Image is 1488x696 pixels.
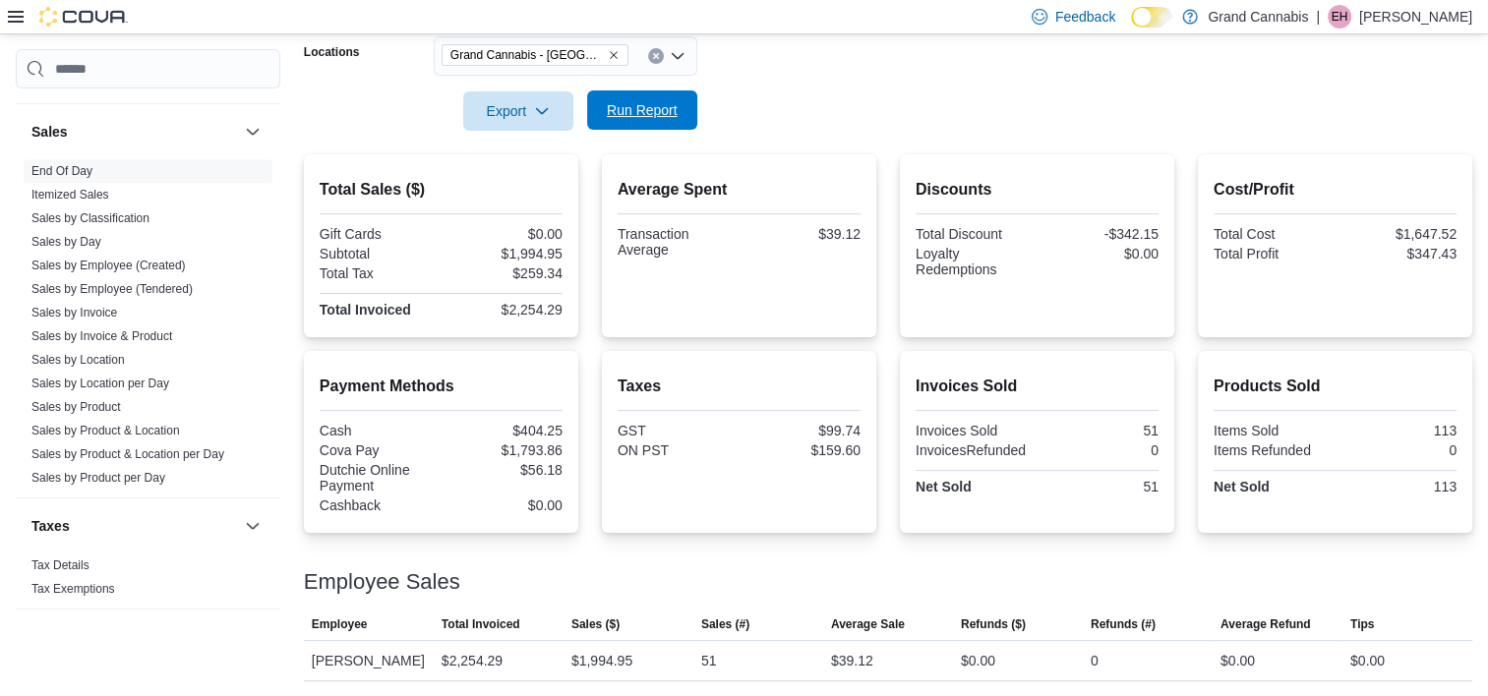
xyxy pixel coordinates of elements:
[31,259,186,272] a: Sales by Employee (Created)
[445,423,563,438] div: $404.25
[320,497,438,513] div: Cashback
[31,581,115,597] span: Tax Exemptions
[618,178,861,202] h2: Average Spent
[1339,479,1457,494] div: 113
[31,235,101,249] a: Sales by Day
[1332,5,1348,29] span: EH
[618,375,861,398] h2: Taxes
[916,178,1159,202] h2: Discounts
[320,265,438,281] div: Total Tax
[743,442,861,458] div: $159.60
[31,470,165,486] span: Sales by Product per Day
[1214,442,1332,458] div: Items Refunded
[587,90,697,130] button: Run Report
[1214,375,1457,398] h2: Products Sold
[31,516,237,536] button: Taxes
[1091,616,1156,632] span: Refunds (#)
[1328,5,1351,29] div: Evan Hopkinson
[31,188,109,202] a: Itemized Sales
[31,400,121,414] a: Sales by Product
[463,91,573,131] button: Export
[31,210,149,226] span: Sales by Classification
[1131,28,1132,29] span: Dark Mode
[1339,226,1457,242] div: $1,647.52
[916,423,1034,438] div: Invoices Sold
[648,48,664,64] button: Clear input
[701,616,749,632] span: Sales (#)
[442,44,628,66] span: Grand Cannabis - Georgetown
[320,226,438,242] div: Gift Cards
[31,424,180,437] a: Sales by Product & Location
[1220,616,1311,632] span: Average Refund
[31,376,169,391] span: Sales by Location per Day
[304,641,434,680] div: [PERSON_NAME]
[701,649,717,672] div: 51
[31,558,89,572] a: Tax Details
[39,7,128,27] img: Cova
[445,497,563,513] div: $0.00
[31,353,125,367] a: Sales by Location
[1214,423,1332,438] div: Items Sold
[31,234,101,250] span: Sales by Day
[1214,246,1332,261] div: Total Profit
[1214,226,1332,242] div: Total Cost
[320,178,563,202] h2: Total Sales ($)
[1041,442,1159,458] div: 0
[1316,5,1320,29] p: |
[916,479,972,494] strong: Net Sold
[1350,649,1385,672] div: $0.00
[618,442,736,458] div: ON PST
[831,649,873,672] div: $39.12
[16,553,280,609] div: Taxes
[31,122,237,142] button: Sales
[31,447,224,461] a: Sales by Product & Location per Day
[31,557,89,573] span: Tax Details
[320,462,438,493] div: Dutchie Online Payment
[1350,616,1374,632] span: Tips
[445,442,563,458] div: $1,793.86
[670,48,685,64] button: Open list of options
[1041,479,1159,494] div: 51
[1359,5,1472,29] p: [PERSON_NAME]
[916,246,1034,277] div: Loyalty Redemptions
[1339,423,1457,438] div: 113
[31,163,92,179] span: End Of Day
[31,281,193,297] span: Sales by Employee (Tendered)
[320,246,438,261] div: Subtotal
[31,328,172,344] span: Sales by Invoice & Product
[475,91,562,131] span: Export
[618,423,736,438] div: GST
[442,616,520,632] span: Total Invoiced
[31,329,172,343] a: Sales by Invoice & Product
[445,462,563,478] div: $56.18
[1220,649,1255,672] div: $0.00
[916,442,1034,458] div: InvoicesRefunded
[607,100,678,120] span: Run Report
[304,570,460,594] h3: Employee Sales
[445,246,563,261] div: $1,994.95
[304,44,360,60] label: Locations
[916,226,1034,242] div: Total Discount
[320,442,438,458] div: Cova Pay
[743,423,861,438] div: $99.74
[608,49,620,61] button: Remove Grand Cannabis - Georgetown from selection in this group
[31,471,165,485] a: Sales by Product per Day
[445,226,563,242] div: $0.00
[1055,7,1115,27] span: Feedback
[320,302,411,318] strong: Total Invoiced
[1041,226,1159,242] div: -$342.15
[31,258,186,273] span: Sales by Employee (Created)
[1091,649,1099,672] div: 0
[450,45,604,65] span: Grand Cannabis - [GEOGRAPHIC_DATA]
[31,282,193,296] a: Sales by Employee (Tendered)
[31,122,68,142] h3: Sales
[31,352,125,368] span: Sales by Location
[571,649,632,672] div: $1,994.95
[31,582,115,596] a: Tax Exemptions
[31,423,180,438] span: Sales by Product & Location
[31,164,92,178] a: End Of Day
[618,226,736,258] div: Transaction Average
[1339,442,1457,458] div: 0
[743,226,861,242] div: $39.12
[312,616,368,632] span: Employee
